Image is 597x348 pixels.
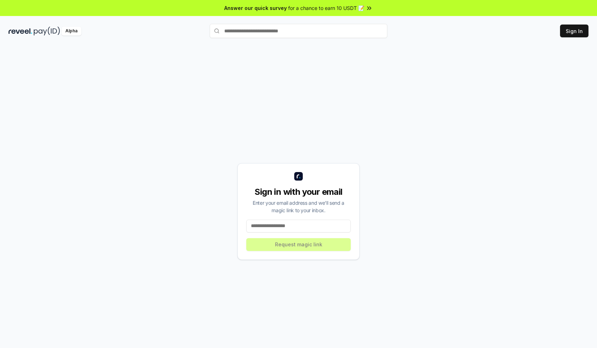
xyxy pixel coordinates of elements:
[246,199,351,214] div: Enter your email address and we’ll send a magic link to your inbox.
[294,172,303,181] img: logo_small
[560,25,588,37] button: Sign In
[34,27,60,36] img: pay_id
[224,4,287,12] span: Answer our quick survey
[9,27,32,36] img: reveel_dark
[246,186,351,198] div: Sign in with your email
[61,27,81,36] div: Alpha
[288,4,364,12] span: for a chance to earn 10 USDT 📝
